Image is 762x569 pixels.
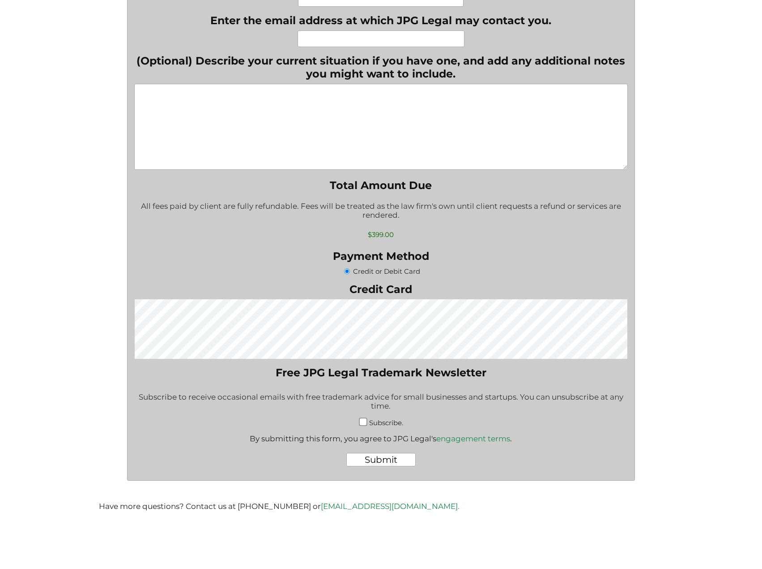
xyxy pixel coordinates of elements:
a: engagement terms [436,434,510,443]
label: (Optional) Describe your current situation if you have one, and add any additional notes you migh... [134,54,627,80]
label: Credit Card [134,283,627,296]
label: Credit or Debit Card [353,267,420,276]
label: Enter the email address at which JPG Legal may contact you. [210,14,551,27]
input: Submit [346,453,416,466]
legend: Free JPG Legal Trademark Newsletter [276,366,486,379]
label: Total Amount Due [134,179,627,192]
legend: Payment Method [333,250,429,263]
label: Subscribe. [369,418,403,427]
div: Subscribe to receive occasional emails with free trademark advice for small businesses and startu... [134,387,627,418]
a: [EMAIL_ADDRESS][DOMAIN_NAME]. [321,502,460,511]
div: All fees paid by client are fully refundable. Fees will be treated as the law firm's own until cl... [134,196,627,227]
div: By submitting this form, you agree to JPG Legal's . [250,434,512,443]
